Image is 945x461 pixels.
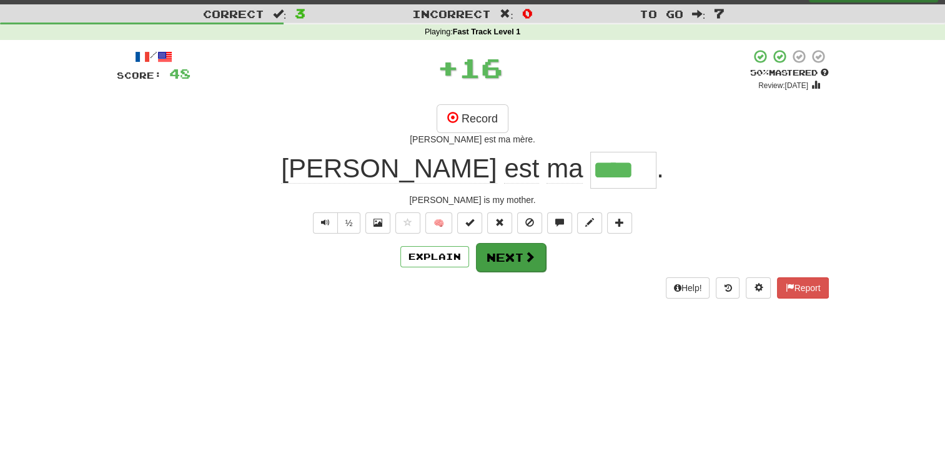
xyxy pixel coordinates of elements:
button: Help! [666,277,710,299]
span: : [500,9,513,19]
div: [PERSON_NAME] est ma mère. [117,133,829,146]
button: 🧠 [425,212,452,234]
button: Report [777,277,828,299]
div: Text-to-speech controls [310,212,361,234]
button: ½ [337,212,361,234]
div: Mastered [750,67,829,79]
button: Favorite sentence (alt+f) [395,212,420,234]
span: 3 [295,6,305,21]
span: est [504,154,539,184]
span: : [692,9,706,19]
button: Play sentence audio (ctl+space) [313,212,338,234]
span: [PERSON_NAME] [281,154,497,184]
div: / [117,49,190,64]
span: 50 % [750,67,769,77]
small: Review: [DATE] [758,81,808,90]
span: + [437,49,459,86]
span: ma [547,154,583,184]
button: Discuss sentence (alt+u) [547,212,572,234]
span: 7 [714,6,725,21]
span: Score: [117,70,162,81]
span: . [656,154,664,183]
button: Show image (alt+x) [365,212,390,234]
span: Correct [203,7,264,20]
span: To go [640,7,683,20]
button: Edit sentence (alt+d) [577,212,602,234]
span: Incorrect [412,7,491,20]
span: 48 [169,66,190,81]
button: Reset to 0% Mastered (alt+r) [487,212,512,234]
button: Record [437,104,508,133]
button: Set this sentence to 100% Mastered (alt+m) [457,212,482,234]
span: 0 [522,6,533,21]
button: Round history (alt+y) [716,277,740,299]
button: Next [476,243,546,272]
button: Ignore sentence (alt+i) [517,212,542,234]
button: Explain [400,246,469,267]
span: : [273,9,287,19]
button: Add to collection (alt+a) [607,212,632,234]
span: 16 [459,52,503,83]
strong: Fast Track Level 1 [453,27,521,36]
div: [PERSON_NAME] is my mother. [117,194,829,206]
